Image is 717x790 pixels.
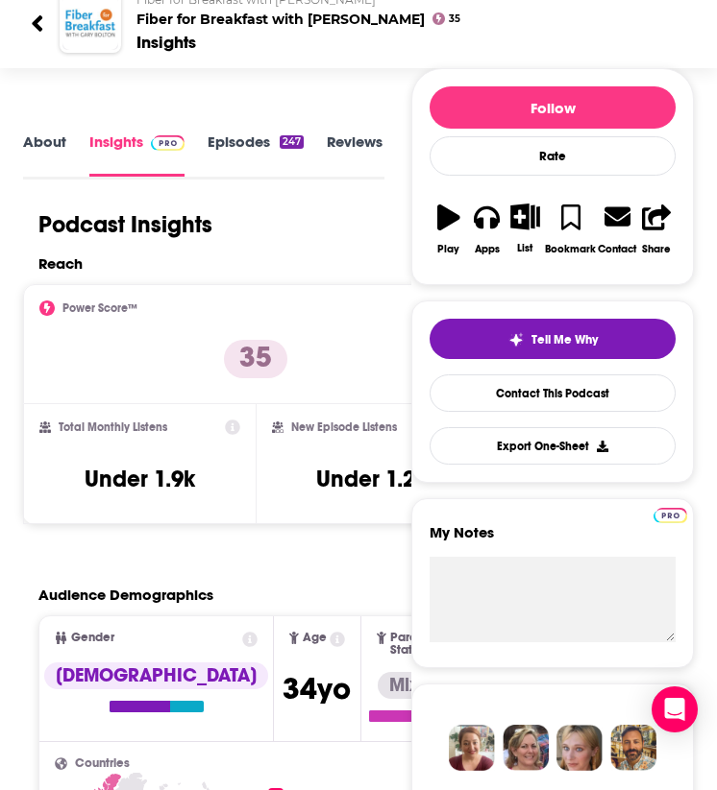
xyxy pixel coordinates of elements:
[449,725,495,771] img: Sydney Profile
[517,242,532,254] div: List
[598,242,636,255] div: Contact
[38,254,83,273] h2: Reach
[71,632,114,644] span: Gender
[430,319,676,359] button: tell me why sparkleTell Me Why
[507,191,545,266] button: List
[654,508,687,523] img: Podchaser Pro
[503,725,549,771] img: Barbara Profile
[449,15,460,23] span: 35
[208,132,304,176] a: Episodes247
[89,132,185,176] a: InsightsPodchaser Pro
[151,135,185,151] img: Podchaser Pro
[654,505,687,523] a: Pro website
[430,191,468,267] button: Play
[437,243,459,255] div: Play
[430,427,676,465] button: Export One-Sheet
[597,191,637,267] a: Contact
[136,32,196,53] div: Insights
[545,243,596,255] div: Bookmark
[430,86,676,129] button: Follow
[291,420,397,434] h2: New Episode Listens
[430,523,676,557] label: My Notes
[283,670,351,707] span: 34 yo
[378,672,456,699] div: Mixed
[316,465,427,493] h3: Under 1.2k
[652,686,698,732] div: Open Intercom Messenger
[468,191,507,267] button: Apps
[280,135,304,149] div: 247
[475,243,500,255] div: Apps
[44,662,268,689] div: [DEMOGRAPHIC_DATA]
[610,725,656,771] img: Jon Profile
[508,332,524,347] img: tell me why sparkle
[75,757,130,770] span: Countries
[532,332,598,347] span: Tell Me Why
[637,191,676,267] button: Share
[390,632,438,657] span: Parental Status
[303,632,327,644] span: Age
[62,301,137,315] h2: Power Score™
[642,243,671,255] div: Share
[430,374,676,412] a: Contact This Podcast
[85,465,195,493] h3: Under 1.9k
[556,725,603,771] img: Jules Profile
[327,132,383,176] a: Reviews
[544,191,597,267] button: Bookmark
[23,132,66,176] a: About
[38,210,212,239] h1: Podcast Insights
[38,586,213,604] h2: Audience Demographics
[59,420,167,434] h2: Total Monthly Listens
[224,340,287,378] p: 35
[430,136,676,176] div: Rate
